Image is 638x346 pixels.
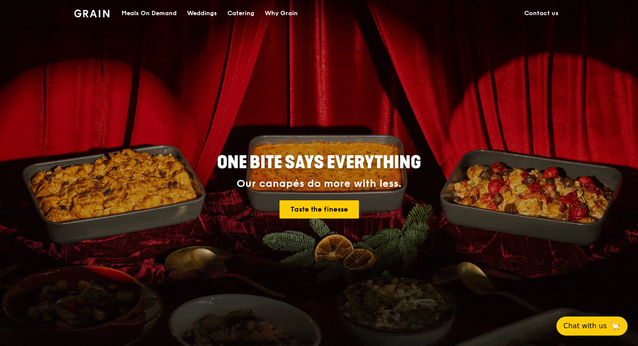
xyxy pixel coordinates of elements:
[222,0,260,26] a: Catering
[182,0,222,26] a: Weddings
[217,152,421,173] span: ONE BITE SAYS EVERYTHING
[187,0,217,26] div: Weddings
[265,0,298,26] div: Why Grain
[163,178,475,190] div: Our canapés do more with less.
[556,317,628,336] button: Chat with us🦙
[280,200,359,219] a: Taste the finesse
[563,321,607,331] span: Chat with us
[227,0,254,26] div: Catering
[122,0,177,26] div: Meals On Demand
[260,0,303,26] a: Why Grain
[610,321,621,331] span: 🦙
[74,10,109,17] img: Grain
[519,0,564,26] a: Contact us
